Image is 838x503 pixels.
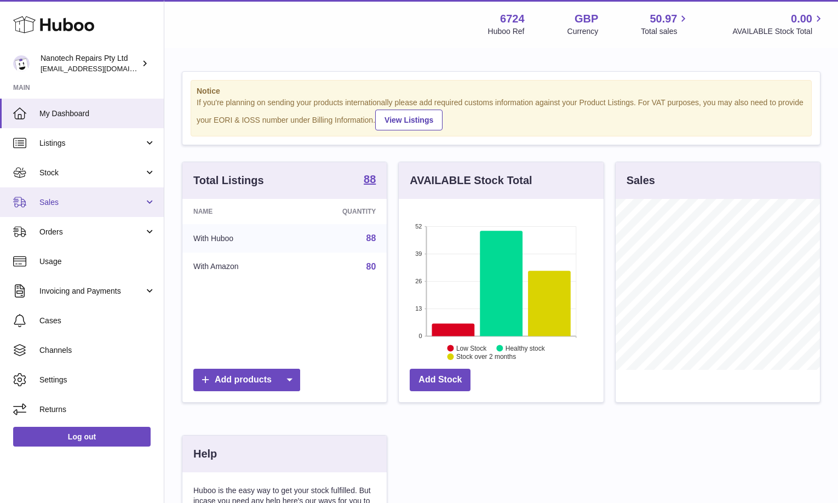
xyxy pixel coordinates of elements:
[193,173,264,188] h3: Total Listings
[416,223,422,230] text: 52
[39,227,144,237] span: Orders
[732,26,825,37] span: AVAILABLE Stock Total
[488,26,525,37] div: Huboo Ref
[375,110,443,130] a: View Listings
[39,286,144,296] span: Invoicing and Payments
[410,369,470,391] a: Add Stock
[410,173,532,188] h3: AVAILABLE Stock Total
[416,250,422,257] text: 39
[366,262,376,271] a: 80
[39,256,156,267] span: Usage
[456,353,516,361] text: Stock over 2 months
[197,86,806,96] strong: Notice
[182,224,294,253] td: With Huboo
[364,174,376,185] strong: 88
[650,12,677,26] span: 50.97
[456,344,487,352] text: Low Stock
[39,138,144,148] span: Listings
[416,278,422,284] text: 26
[13,427,151,447] a: Log out
[197,98,806,130] div: If you're planning on sending your products internationally please add required customs informati...
[39,404,156,415] span: Returns
[641,12,690,37] a: 50.97 Total sales
[182,199,294,224] th: Name
[193,447,217,461] h3: Help
[39,197,144,208] span: Sales
[41,64,161,73] span: [EMAIL_ADDRESS][DOMAIN_NAME]
[13,55,30,72] img: info@nanotechrepairs.com
[567,26,599,37] div: Currency
[294,199,387,224] th: Quantity
[39,345,156,356] span: Channels
[641,26,690,37] span: Total sales
[39,168,144,178] span: Stock
[791,12,812,26] span: 0.00
[627,173,655,188] h3: Sales
[193,369,300,391] a: Add products
[416,305,422,312] text: 13
[732,12,825,37] a: 0.00 AVAILABLE Stock Total
[39,108,156,119] span: My Dashboard
[366,233,376,243] a: 88
[364,174,376,187] a: 88
[182,253,294,281] td: With Amazon
[500,12,525,26] strong: 6724
[575,12,598,26] strong: GBP
[41,53,139,74] div: Nanotech Repairs Pty Ltd
[39,316,156,326] span: Cases
[419,333,422,339] text: 0
[506,344,546,352] text: Healthy stock
[39,375,156,385] span: Settings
